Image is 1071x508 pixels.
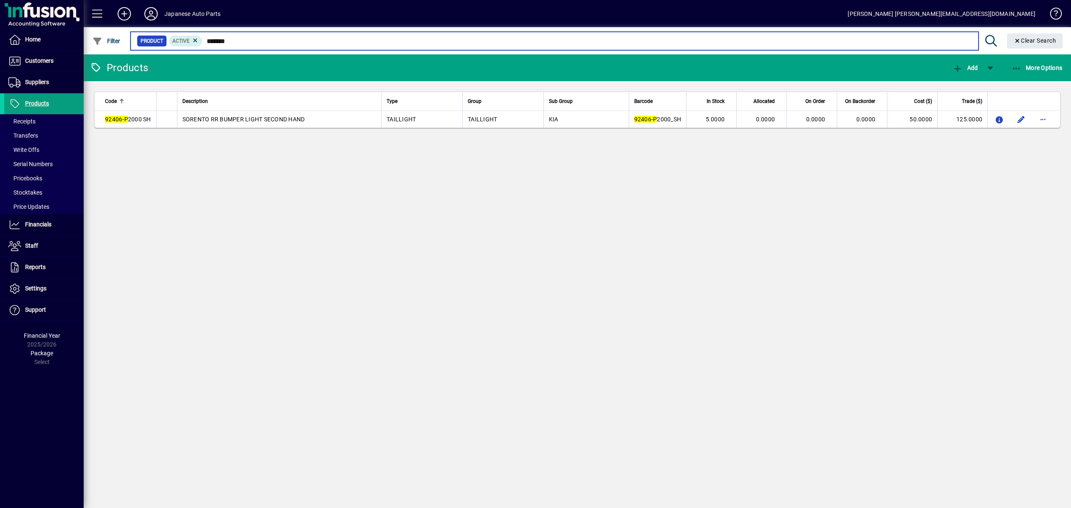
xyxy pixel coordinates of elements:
[1014,37,1056,44] span: Clear Search
[8,175,42,182] span: Pricebooks
[4,157,84,171] a: Serial Numbers
[468,97,538,106] div: Group
[25,57,54,64] span: Customers
[634,97,653,106] span: Barcode
[707,97,725,106] span: In Stock
[25,264,46,270] span: Reports
[634,97,682,106] div: Barcode
[25,242,38,249] span: Staff
[1044,2,1061,29] a: Knowledge Base
[138,6,164,21] button: Profile
[182,116,305,123] span: SORENTO RR BUMPER LIGHT SECOND HAND
[105,116,151,123] span: 2000 SH
[468,97,482,106] span: Group
[962,97,982,106] span: Trade ($)
[4,200,84,214] a: Price Updates
[634,116,657,123] em: 92406-P
[549,116,559,123] span: KIA
[387,97,397,106] span: Type
[8,132,38,139] span: Transfers
[1015,113,1028,126] button: Edit
[182,97,377,106] div: Description
[25,36,41,43] span: Home
[8,161,53,167] span: Serial Numbers
[92,38,120,44] span: Filter
[4,236,84,257] a: Staff
[842,97,883,106] div: On Backorder
[634,116,682,123] span: 2000_SH
[4,29,84,50] a: Home
[8,203,49,210] span: Price Updates
[792,97,833,106] div: On Order
[4,214,84,235] a: Financials
[172,38,190,44] span: Active
[90,33,123,49] button: Filter
[25,285,46,292] span: Settings
[141,37,163,45] span: Product
[182,97,208,106] span: Description
[169,36,202,46] mat-chip: Activation Status: Active
[105,116,128,123] em: 92406-P
[1036,113,1050,126] button: More options
[4,114,84,128] a: Receipts
[387,116,416,123] span: TAILLIGHT
[856,116,876,123] span: 0.0000
[845,97,875,106] span: On Backorder
[4,185,84,200] a: Stocktakes
[805,97,825,106] span: On Order
[887,111,937,128] td: 50.0000
[387,97,457,106] div: Type
[4,171,84,185] a: Pricebooks
[806,116,825,123] span: 0.0000
[25,79,49,85] span: Suppliers
[756,116,775,123] span: 0.0000
[549,97,573,106] span: Sub Group
[4,51,84,72] a: Customers
[937,111,987,128] td: 125.0000
[4,143,84,157] a: Write Offs
[692,97,732,106] div: In Stock
[549,97,624,106] div: Sub Group
[468,116,497,123] span: TAILLIGHT
[24,332,60,339] span: Financial Year
[8,189,42,196] span: Stocktakes
[164,7,220,21] div: Japanese Auto Parts
[111,6,138,21] button: Add
[105,97,151,106] div: Code
[4,278,84,299] a: Settings
[4,72,84,93] a: Suppliers
[4,257,84,278] a: Reports
[25,306,46,313] span: Support
[1010,60,1065,75] button: More Options
[25,100,49,107] span: Products
[25,221,51,228] span: Financials
[8,118,36,125] span: Receipts
[8,146,39,153] span: Write Offs
[4,300,84,321] a: Support
[951,60,980,75] button: Add
[953,64,978,71] span: Add
[4,128,84,143] a: Transfers
[742,97,782,106] div: Allocated
[914,97,932,106] span: Cost ($)
[706,116,725,123] span: 5.0000
[1007,33,1063,49] button: Clear
[1012,64,1063,71] span: More Options
[848,7,1035,21] div: [PERSON_NAME] [PERSON_NAME][EMAIL_ADDRESS][DOMAIN_NAME]
[753,97,775,106] span: Allocated
[90,61,148,74] div: Products
[31,350,53,357] span: Package
[105,97,117,106] span: Code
